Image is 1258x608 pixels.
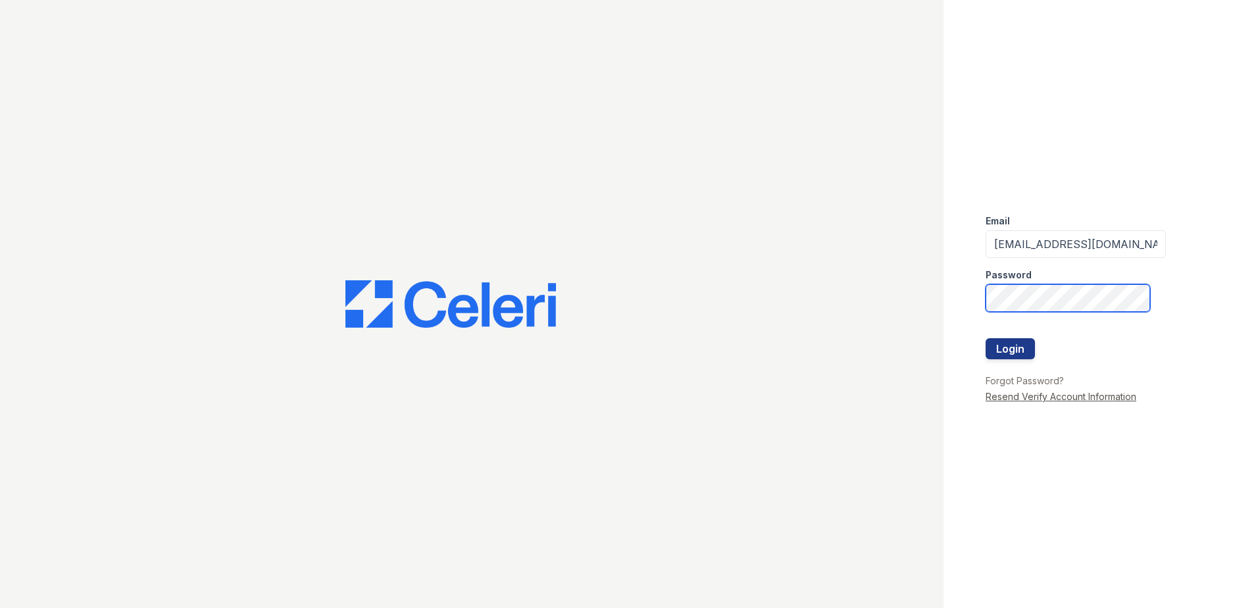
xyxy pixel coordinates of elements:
[345,280,556,328] img: CE_Logo_Blue-a8612792a0a2168367f1c8372b55b34899dd931a85d93a1a3d3e32e68fde9ad4.png
[986,391,1136,402] a: Resend Verify Account Information
[986,268,1032,282] label: Password
[986,338,1035,359] button: Login
[986,375,1064,386] a: Forgot Password?
[986,215,1010,228] label: Email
